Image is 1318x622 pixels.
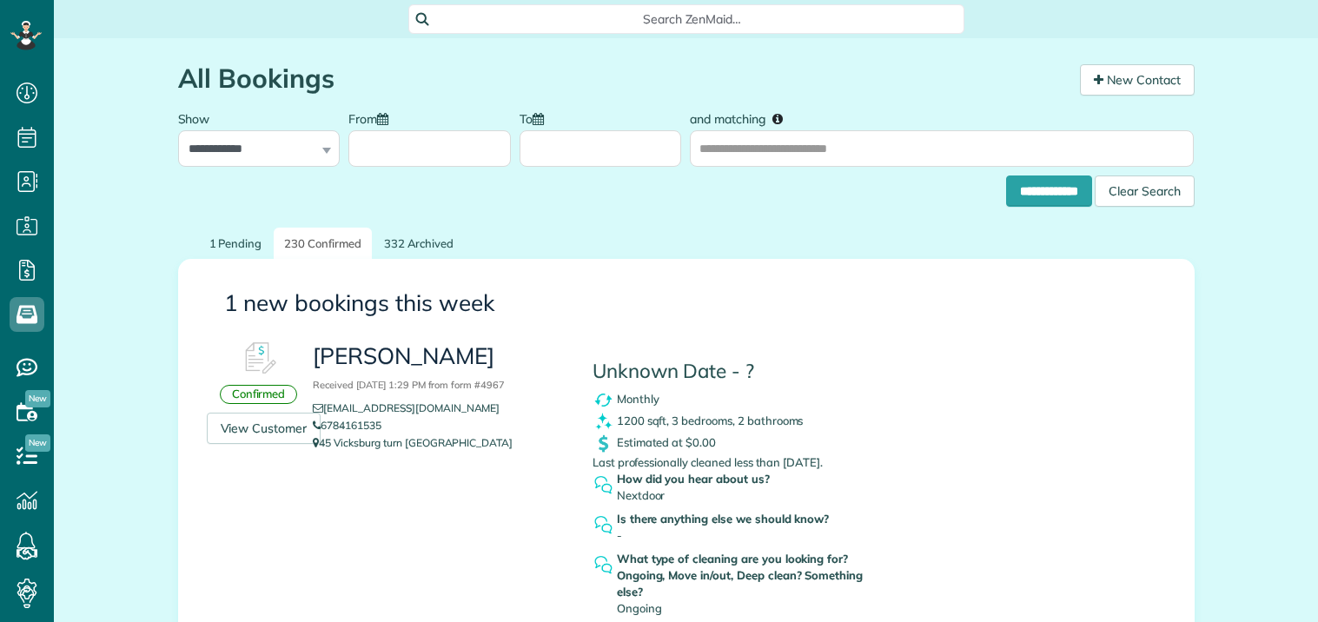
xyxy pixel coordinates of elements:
[224,291,1149,316] h3: 1 new bookings this week
[313,379,504,391] small: Received [DATE] 1:29 PM from form #4967
[593,514,614,536] img: question_symbol_icon-fa7b350da2b2fea416cef77984ae4cf4944ea5ab9e3d5925827a5d6b7129d3f6.png
[1095,178,1195,192] a: Clear Search
[313,434,566,452] p: 45 Vicksburg turn [GEOGRAPHIC_DATA]
[178,64,1067,93] h1: All Bookings
[617,488,666,502] span: Nextdoor
[593,554,614,576] img: question_symbol_icon-fa7b350da2b2fea416cef77984ae4cf4944ea5ab9e3d5925827a5d6b7129d3f6.png
[593,389,614,411] img: recurrence_symbol_icon-7cc721a9f4fb8f7b0289d3d97f09a2e367b638918f1a67e51b1e7d8abe5fb8d8.png
[617,435,716,449] span: Estimated at $0.00
[207,413,321,444] a: View Customer
[617,392,659,406] span: Monthly
[220,385,298,404] div: Confirmed
[313,401,513,414] a: [EMAIL_ADDRESS][DOMAIN_NAME]
[690,102,795,134] label: and matching
[274,228,372,260] a: 230 Confirmed
[233,333,285,385] img: Booking #610889
[1080,64,1195,96] a: New Contact
[1095,175,1195,207] div: Clear Search
[593,411,614,433] img: clean_symbol_icon-dd072f8366c07ea3eb8378bb991ecd12595f4b76d916a6f83395f9468ae6ecae.png
[617,551,879,600] strong: What type of cleaning are you looking for? Ongoing, Move in/out, Deep clean? Something else?
[617,601,662,615] span: Ongoing
[617,511,879,527] strong: Is there anything else we should know?
[617,414,804,427] span: 1200 sqft, 3 bedrooms, 2 bathrooms
[313,344,566,394] h3: [PERSON_NAME]
[617,528,622,542] span: -
[593,361,916,382] h4: Unknown Date - ?
[348,102,397,134] label: From
[593,433,614,454] img: dollar_symbol_icon-bd8a6898b2649ec353a9eba708ae97d8d7348bddd7d2aed9b7e4bf5abd9f4af5.png
[593,474,614,496] img: question_symbol_icon-fa7b350da2b2fea416cef77984ae4cf4944ea5ab9e3d5925827a5d6b7129d3f6.png
[199,228,273,260] a: 1 Pending
[25,434,50,452] span: New
[313,419,381,432] a: 6784161535
[520,102,553,134] label: To
[617,471,879,487] strong: How did you hear about us?
[374,228,465,260] a: 332 Archived
[25,390,50,407] span: New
